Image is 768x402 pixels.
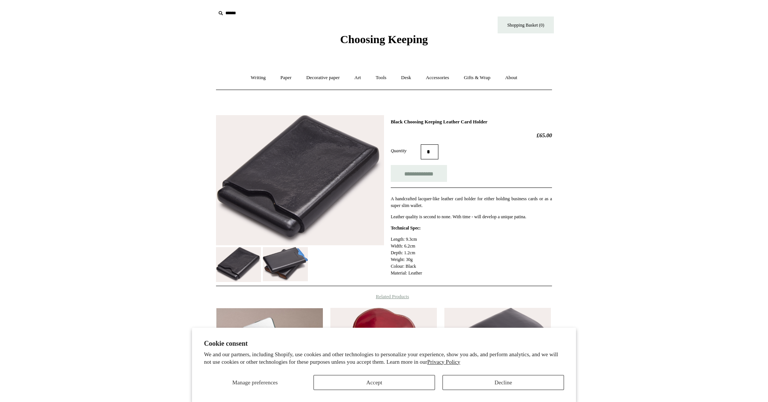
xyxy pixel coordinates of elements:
[216,247,261,282] img: Black Choosing Keeping Leather Card Holder
[391,213,552,220] p: Leather quality is second to none. With time - will develop a unique patina.
[204,375,306,390] button: Manage preferences
[216,115,384,245] img: Black Choosing Keeping Leather Card Holder
[232,379,277,385] span: Manage preferences
[330,308,437,375] a: Heart Shaped Moulded Leather Box, Large Red Heart Shaped Moulded Leather Box, Large Red
[444,308,551,375] a: Black Choosing Keeping Leather Coin Purse Black Choosing Keeping Leather Coin Purse
[391,195,552,209] p: A handcrafted lacquer-like leather card holder for either holding business cards or as a super sl...
[274,68,298,88] a: Paper
[244,68,273,88] a: Writing
[300,68,346,88] a: Decorative paper
[391,147,421,154] label: Quantity
[498,16,554,33] a: Shopping Basket (0)
[442,375,564,390] button: Decline
[444,308,551,375] img: Black Choosing Keeping Leather Coin Purse
[340,33,428,45] span: Choosing Keeping
[348,68,367,88] a: Art
[457,68,497,88] a: Gifts & Wrap
[204,351,564,366] p: We and our partners, including Shopify, use cookies and other technologies to personalize your ex...
[216,308,323,375] a: Chrome Card Case and Holder with Mirror Chrome Card Case and Holder with Mirror
[196,294,571,300] h4: Related Products
[204,340,564,348] h2: Cookie consent
[313,375,435,390] button: Accept
[391,132,552,139] h2: £65.00
[419,68,456,88] a: Accessories
[394,68,418,88] a: Desk
[340,39,428,44] a: Choosing Keeping
[391,119,552,125] h1: Black Choosing Keeping Leather Card Holder
[263,247,308,282] img: Black Choosing Keeping Leather Card Holder
[330,308,437,375] img: Heart Shaped Moulded Leather Box, Large Red
[216,308,323,375] img: Chrome Card Case and Holder with Mirror
[498,68,524,88] a: About
[427,359,460,365] a: Privacy Policy
[391,225,421,231] strong: Technical Spec:
[369,68,393,88] a: Tools
[391,236,552,276] p: Length: 9.3cm Width: 6.2cm Depth: 1.2cm Weight: 30g Colour: Black Material: Leather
